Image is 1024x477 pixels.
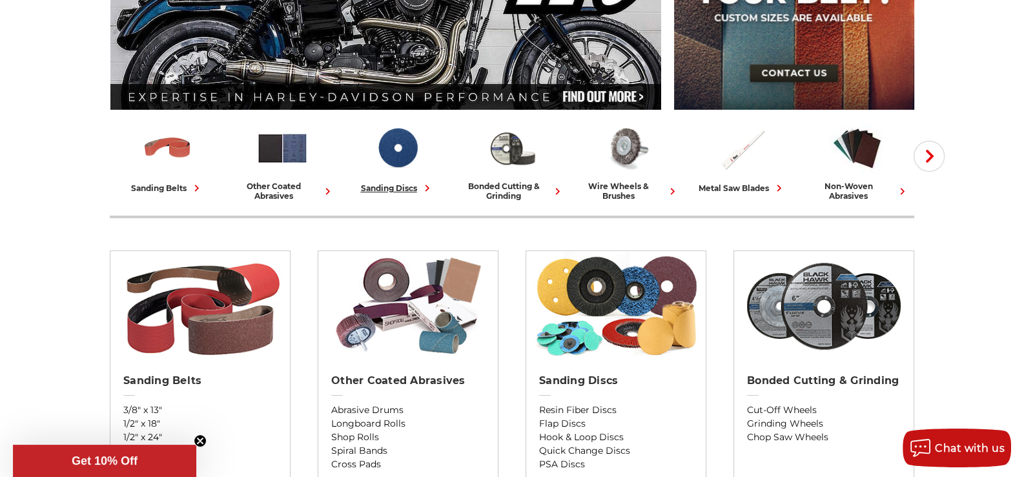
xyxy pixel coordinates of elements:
[690,121,794,195] a: metal saw blades
[539,458,693,471] a: PSA Discs
[256,121,309,175] img: Other Coated Abrasives
[331,458,485,471] a: Cross Pads
[117,251,284,361] img: Sanding Belts
[123,431,277,444] a: 1/2" x 24"
[123,458,277,471] a: 1" x 42"
[141,121,194,175] img: Sanding Belts
[361,181,434,195] div: sanding discs
[830,121,884,175] img: Non-woven Abrasives
[747,374,901,387] h2: Bonded Cutting & Grinding
[123,444,277,458] a: 1" x 30"
[325,251,492,361] img: Other Coated Abrasives
[123,374,277,387] h2: Sanding Belts
[747,403,901,417] a: Cut-Off Wheels
[331,431,485,444] a: Shop Rolls
[804,181,909,201] div: non-woven abrasives
[715,121,769,175] img: Metal Saw Blades
[331,374,485,387] h2: Other Coated Abrasives
[460,181,564,201] div: bonded cutting & grinding
[747,431,901,444] a: Chop Saw Wheels
[539,417,693,431] a: Flap Discs
[72,454,138,467] span: Get 10% Off
[331,417,485,431] a: Longboard Rolls
[230,121,334,201] a: other coated abrasives
[131,181,203,195] div: sanding belts
[539,403,693,417] a: Resin Fiber Discs
[903,429,1011,467] button: Chat with us
[539,374,693,387] h2: Sanding Discs
[486,121,539,175] img: Bonded Cutting & Grinding
[914,141,945,172] button: Next
[804,121,909,201] a: non-woven abrasives
[600,121,654,175] img: Wire Wheels & Brushes
[460,121,564,201] a: bonded cutting & grinding
[123,403,277,417] a: 3/8" x 13"
[533,251,700,361] img: Sanding Discs
[115,121,220,195] a: sanding belts
[371,121,424,175] img: Sanding Discs
[747,417,901,431] a: Grinding Wheels
[539,444,693,458] a: Quick Change Discs
[699,181,786,195] div: metal saw blades
[230,181,334,201] div: other coated abrasives
[935,442,1005,454] span: Chat with us
[575,181,679,201] div: wire wheels & brushes
[194,434,207,447] button: Close teaser
[575,121,679,201] a: wire wheels & brushes
[13,445,196,477] div: Get 10% OffClose teaser
[539,431,693,444] a: Hook & Loop Discs
[331,403,485,417] a: Abrasive Drums
[123,417,277,431] a: 1/2" x 18"
[345,121,449,195] a: sanding discs
[331,444,485,458] a: Spiral Bands
[741,251,908,361] img: Bonded Cutting & Grinding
